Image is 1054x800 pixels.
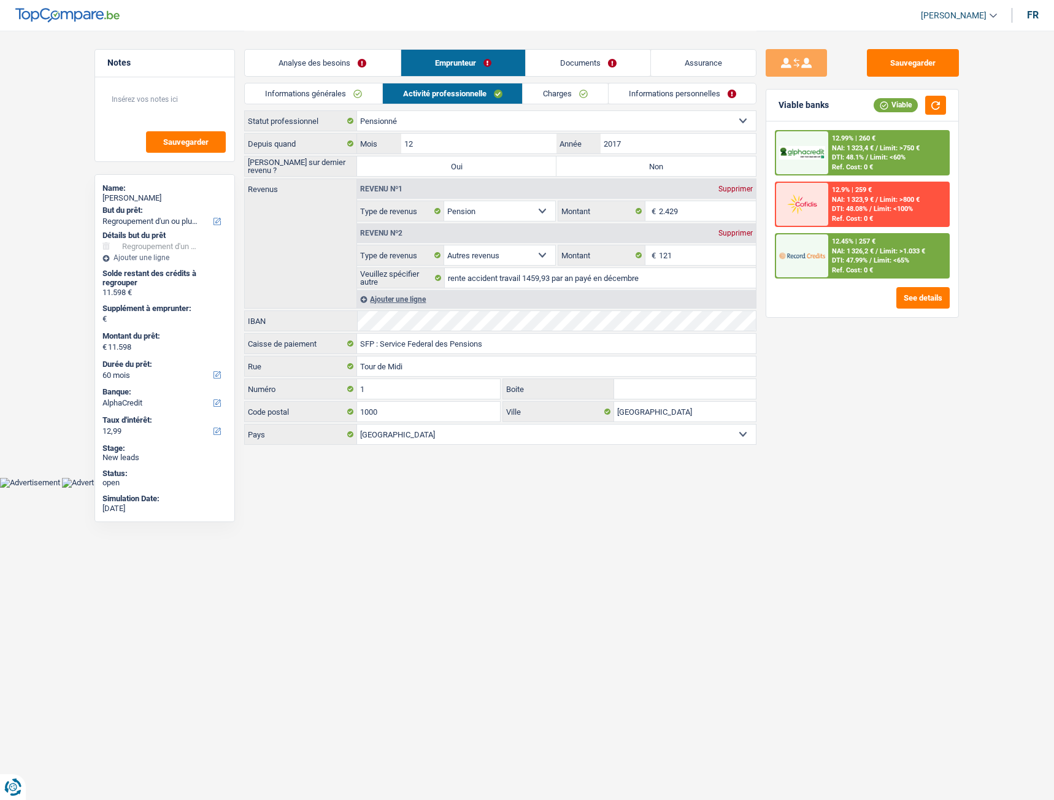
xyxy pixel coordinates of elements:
a: Charges [523,83,608,104]
div: Supprimer [715,185,756,193]
span: / [866,153,868,161]
input: Veuillez préciser [445,268,756,288]
div: Ref. Cost: 0 € [832,266,873,274]
label: Mois [357,134,401,153]
button: Sauvegarder [867,49,959,77]
label: Durée du prêt: [102,360,225,369]
a: Analyse des besoins [245,50,401,76]
span: DTI: 47.99% [832,256,867,264]
input: MM [401,134,556,153]
a: Informations personnelles [609,83,756,104]
label: Montant du prêt: [102,331,225,341]
span: / [875,196,878,204]
label: Année [556,134,600,153]
div: fr [1027,9,1039,21]
label: Ville [503,402,615,421]
div: 12.45% | 257 € [832,237,875,245]
span: NAI: 1 323,9 € [832,196,874,204]
div: 12.9% | 259 € [832,186,872,194]
span: € [645,245,659,265]
input: AAAA [601,134,756,153]
div: Viable banks [779,100,829,110]
a: Informations générales [245,83,382,104]
span: [PERSON_NAME] [921,10,987,21]
label: Type de revenus [357,245,444,265]
a: Activité professionnelle [383,83,523,104]
label: Veuillez spécifier autre [357,268,445,288]
span: / [869,256,872,264]
img: Cofidis [779,193,825,215]
a: Assurance [651,50,756,76]
div: 12.99% | 260 € [832,134,875,142]
label: Boite [503,379,615,399]
label: Non [556,156,756,176]
div: open [102,478,227,488]
span: DTI: 48.1% [832,153,864,161]
span: Limit: >800 € [880,196,920,204]
div: Status: [102,469,227,479]
div: 11.598 € [102,288,227,298]
div: Ajouter une ligne [102,253,227,262]
div: Viable [874,98,918,112]
span: € [102,314,107,324]
label: Supplément à emprunter: [102,304,225,313]
label: Statut professionnel [245,111,357,131]
span: / [875,144,878,152]
div: Stage: [102,444,227,453]
a: [PERSON_NAME] [911,6,997,26]
div: Revenu nº1 [357,185,406,193]
label: [PERSON_NAME] sur dernier revenu ? [245,156,357,176]
div: Supprimer [715,229,756,237]
img: AlphaCredit [779,146,825,160]
img: TopCompare Logo [15,8,120,23]
span: / [869,205,872,213]
div: [PERSON_NAME] [102,193,227,203]
label: Depuis quand [245,134,357,153]
label: Montant [558,245,645,265]
label: Montant [558,201,645,221]
a: Documents [526,50,650,76]
label: Revenus [245,179,356,193]
label: Oui [357,156,556,176]
div: Ref. Cost: 0 € [832,215,873,223]
label: Code postal [245,402,357,421]
label: IBAN [245,311,357,331]
span: Limit: <60% [870,153,906,161]
div: Name: [102,183,227,193]
span: Limit: >750 € [880,144,920,152]
a: Emprunteur [401,50,526,76]
div: Revenu nº2 [357,229,406,237]
div: [DATE] [102,504,227,513]
span: NAI: 1 323,4 € [832,144,874,152]
label: Banque: [102,387,225,397]
span: / [875,247,878,255]
label: Rue [245,356,357,376]
button: See details [896,287,950,309]
span: Limit: <100% [874,205,913,213]
div: Détails but du prêt [102,231,227,240]
span: Limit: <65% [874,256,909,264]
img: Advertisement [62,478,122,488]
div: New leads [102,453,227,463]
span: DTI: 48.08% [832,205,867,213]
label: Type de revenus [357,201,444,221]
span: Sauvegarder [163,138,209,146]
button: Sauvegarder [146,131,226,153]
label: Caisse de paiement [245,334,357,353]
span: Limit: >1.033 € [880,247,925,255]
span: € [102,342,107,352]
div: Ajouter une ligne [357,290,756,308]
label: Taux d'intérêt: [102,415,225,425]
div: Simulation Date: [102,494,227,504]
span: NAI: 1 326,2 € [832,247,874,255]
label: Numéro [245,379,357,399]
div: Solde restant des crédits à regrouper [102,269,227,288]
label: But du prêt: [102,206,225,215]
img: Record Credits [779,244,825,267]
div: Ref. Cost: 0 € [832,163,873,171]
span: € [645,201,659,221]
label: Pays [245,425,357,444]
h5: Notes [107,58,222,68]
